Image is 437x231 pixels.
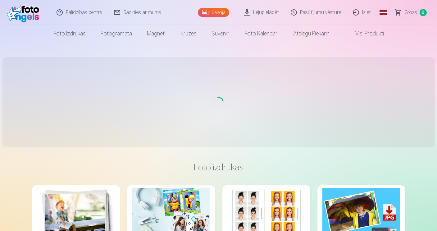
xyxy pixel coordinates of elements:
a: Fotogrāmata [93,25,139,42]
a: Magnēti [139,25,173,42]
a: Suvenīri [204,25,237,42]
a: Galerija [198,8,229,17]
img: /fa1 [7,2,43,22]
span: 0 [420,9,427,16]
a: Visi produkti [338,25,391,42]
span: Grozs [404,9,417,16]
a: Krūzes [173,25,204,42]
a: Foto kalendāri [237,25,286,42]
h3: Foto izdrukas [37,162,400,173]
a: Foto izdrukas [46,25,93,42]
a: Atslēgu piekariņi [286,25,338,42]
